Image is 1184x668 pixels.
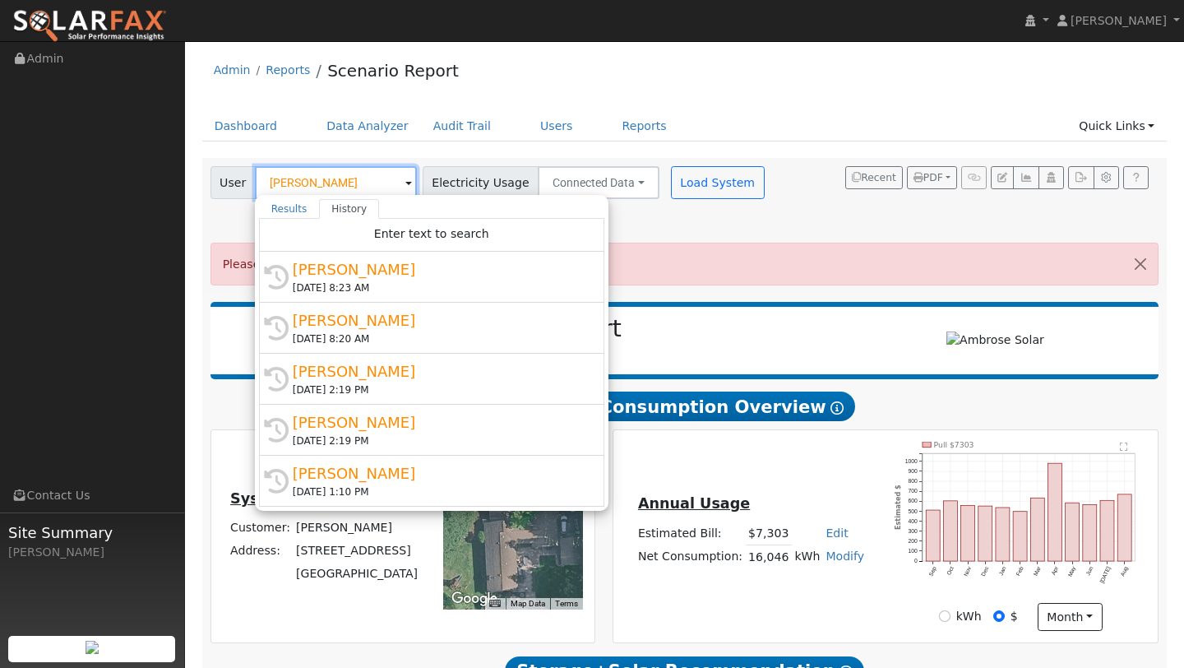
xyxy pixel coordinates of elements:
span: Electricity Usage [423,166,539,199]
text: Oct [946,566,955,577]
div: [PERSON_NAME] [293,309,585,332]
rect: onclick="" [943,501,957,561]
rect: onclick="" [1013,512,1027,561]
span: PDF [913,172,943,183]
button: Connected Data [538,166,659,199]
text: Dec [980,565,990,577]
text: Pull $7303 [934,440,974,449]
text: 900 [908,468,918,474]
div: [PERSON_NAME] [293,258,585,281]
rect: onclick="" [961,506,975,562]
button: Keyboard shortcuts [489,598,501,610]
input: Select a User [255,166,417,199]
a: Dashboard [202,111,290,141]
button: Login As [1038,166,1064,189]
div: Powered by SolarFax ® [219,315,840,366]
div: [DATE] 2:19 PM [293,434,585,448]
button: Close [1123,244,1158,284]
text: [DATE] [1098,566,1112,585]
text: 500 [908,508,918,514]
button: Map Data [511,598,545,610]
i: Show Help [830,401,844,415]
a: Scenario Report [327,61,459,81]
rect: onclick="" [1030,499,1044,562]
a: Quick Links [1066,111,1167,141]
text: Estimated $ [894,485,902,530]
text: Nov [963,565,973,577]
text: Apr [1050,565,1060,577]
a: Audit Trail [421,111,503,141]
a: Users [528,111,585,141]
td: [GEOGRAPHIC_DATA] [294,563,421,586]
rect: onclick="" [1066,503,1080,562]
text: Mar [1033,565,1043,577]
button: month [1038,603,1103,631]
a: Terms (opens in new tab) [555,599,578,608]
span: User [210,166,256,199]
text: 400 [908,518,918,524]
text: 0 [914,559,918,564]
div: [DATE] 8:20 AM [293,332,585,346]
text: May [1067,565,1078,578]
label: kWh [956,608,982,625]
text: Aug [1120,566,1130,578]
a: Open this area in Google Maps (opens a new window) [447,588,502,610]
td: $7,303 [746,522,792,545]
rect: onclick="" [1117,494,1131,561]
a: Data Analyzer [314,111,421,141]
rect: onclick="" [978,507,992,562]
text: Jun [1085,566,1094,577]
a: History [319,199,379,219]
text: 200 [908,538,918,544]
text: 100 [908,549,918,554]
i: History [264,316,289,341]
a: Admin [214,63,251,77]
td: Customer: [228,517,294,540]
div: [PERSON_NAME] [293,462,585,485]
text: 800 [908,479,918,485]
button: Multi-Series Graph [1013,166,1038,189]
button: Load System [671,166,765,199]
button: Settings [1094,166,1119,189]
td: kWh [792,545,823,569]
a: Modify [826,550,864,563]
div: [PERSON_NAME] [8,544,176,561]
span: Site Summary [8,522,176,544]
text: Jan [998,566,1007,577]
rect: onclick="" [1100,501,1114,562]
div: [PERSON_NAME] [293,411,585,434]
input: kWh [939,610,950,622]
button: Export Interval Data [1068,166,1094,189]
a: Edit [826,527,848,540]
i: History [264,265,289,290]
rect: onclick="" [996,508,1010,561]
text: 700 [908,489,918,494]
div: [DATE] 1:10 PM [293,485,585,499]
i: History [264,469,289,494]
u: System Details [230,490,353,507]
a: Reports [610,111,679,141]
text: Sep [927,566,937,578]
text: 1000 [905,458,918,464]
text: Feb [1015,566,1024,578]
td: Estimated Bill: [635,522,745,545]
rect: onclick="" [1048,463,1062,561]
span: Please enter the annual production of the add-on system [223,257,554,271]
button: Recent [845,166,903,189]
rect: onclick="" [926,510,940,561]
i: History [264,418,289,443]
i: History [264,367,289,392]
td: 16,046 [746,545,792,569]
div: [PERSON_NAME] [293,360,585,383]
text: 300 [908,528,918,534]
span: Enter text to search [374,227,489,240]
img: SolarFax [12,9,167,44]
div: [DATE] 8:23 AM [293,281,585,295]
label: $ [1011,608,1018,625]
text:  [1120,442,1128,452]
button: Edit User [991,166,1014,189]
rect: onclick="" [1083,505,1097,562]
h2: Scenario Report [227,315,831,343]
img: Google [447,588,502,610]
button: PDF [907,166,957,189]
